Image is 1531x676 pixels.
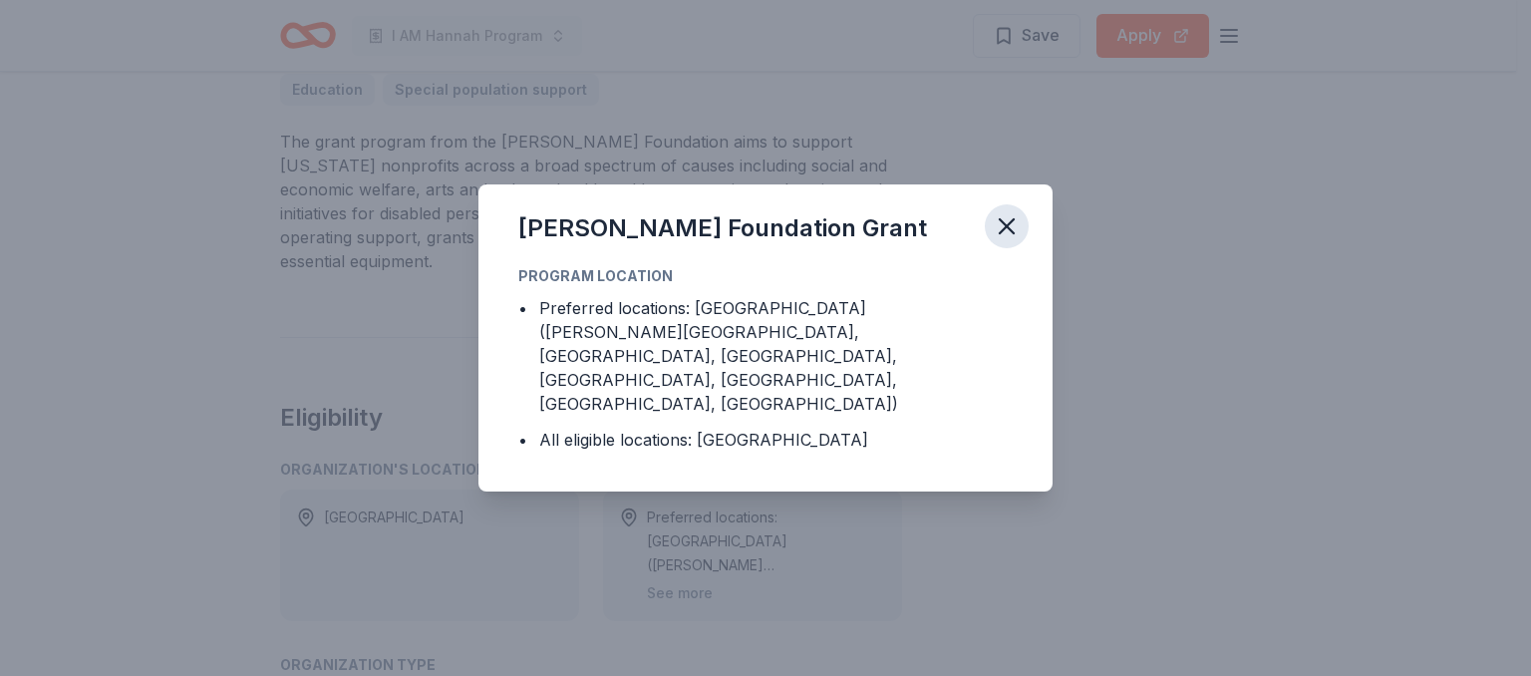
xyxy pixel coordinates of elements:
div: • [518,296,527,320]
div: All eligible locations: [GEOGRAPHIC_DATA] [539,428,868,452]
div: • [518,428,527,452]
div: [PERSON_NAME] Foundation Grant [518,212,927,244]
div: Program Location [518,264,1013,288]
div: Preferred locations: [GEOGRAPHIC_DATA] ([PERSON_NAME][GEOGRAPHIC_DATA], [GEOGRAPHIC_DATA], [GEOGR... [539,296,1013,416]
